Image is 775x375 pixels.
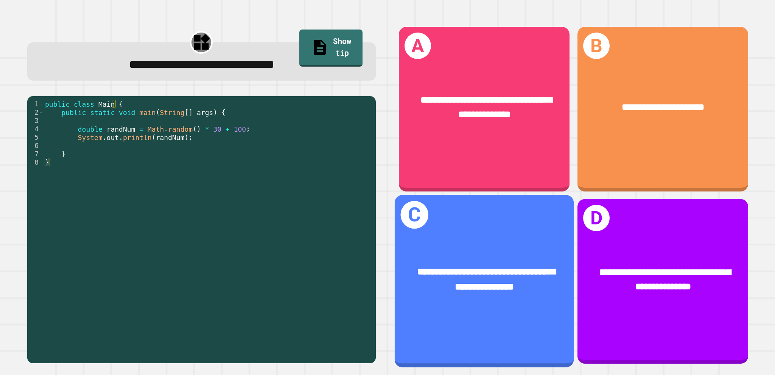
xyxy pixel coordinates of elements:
[39,100,43,108] span: Toggle code folding, rows 1 through 8
[27,150,44,158] div: 7
[27,117,44,125] div: 3
[27,142,44,150] div: 6
[39,108,43,117] span: Toggle code folding, rows 2 through 7
[299,30,363,67] a: Show tip
[405,33,431,59] h1: A
[27,108,44,117] div: 2
[27,125,44,133] div: 4
[27,100,44,108] div: 1
[27,158,44,166] div: 8
[583,33,610,59] h1: B
[27,133,44,142] div: 5
[401,201,428,229] h1: C
[583,205,610,231] h1: D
